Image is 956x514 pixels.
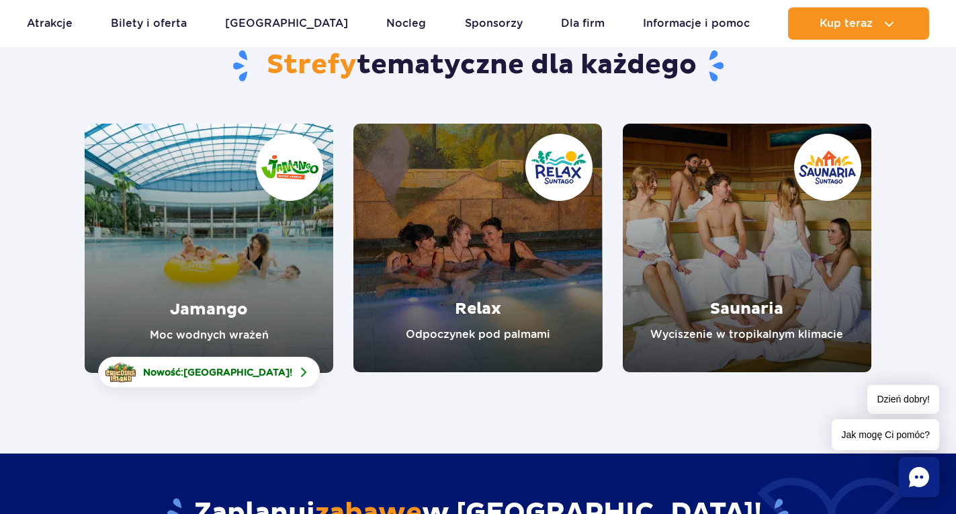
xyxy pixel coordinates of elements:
[85,48,871,83] h1: tematyczne dla każdego
[143,366,292,379] span: Nowość: !
[386,7,426,40] a: Nocleg
[561,7,605,40] a: Dla firm
[27,7,73,40] a: Atrakcje
[98,357,320,388] a: Nowość:[GEOGRAPHIC_DATA]!
[353,124,602,372] a: Relax
[225,7,348,40] a: [GEOGRAPHIC_DATA]
[899,457,939,497] div: Chat
[643,7,750,40] a: Informacje i pomoc
[85,124,333,373] a: Jamango
[111,7,187,40] a: Bilety i oferta
[788,7,929,40] button: Kup teraz
[832,419,939,450] span: Jak mogę Ci pomóc?
[820,17,873,30] span: Kup teraz
[465,7,523,40] a: Sponsorzy
[623,124,871,372] a: Saunaria
[267,48,357,82] span: Strefy
[867,385,939,414] span: Dzień dobry!
[183,367,290,378] span: [GEOGRAPHIC_DATA]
